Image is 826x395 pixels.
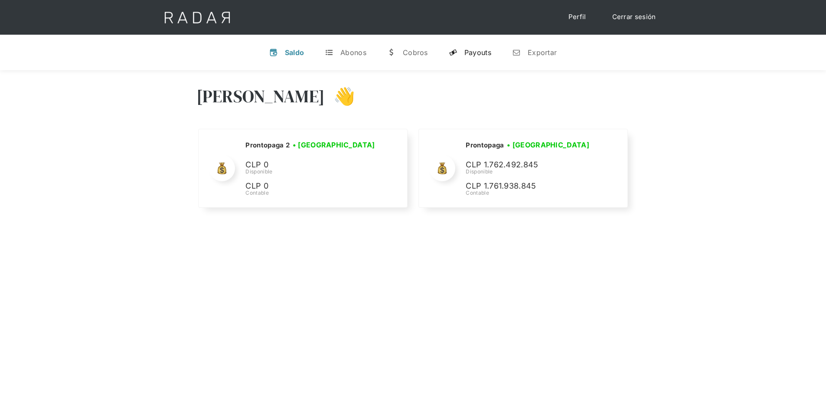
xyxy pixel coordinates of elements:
[512,48,521,57] div: n
[466,180,596,193] p: CLP 1.761.938.845
[560,9,595,26] a: Perfil
[387,48,396,57] div: w
[245,189,378,197] div: Contable
[466,141,504,150] h2: Prontopaga
[340,48,366,57] div: Abonos
[245,168,378,176] div: Disponible
[269,48,278,57] div: v
[507,140,589,150] h3: • [GEOGRAPHIC_DATA]
[245,159,375,171] p: CLP 0
[325,85,355,107] h3: 👋
[245,180,375,193] p: CLP 0
[196,85,325,107] h3: [PERSON_NAME]
[604,9,665,26] a: Cerrar sesión
[466,159,596,171] p: CLP 1.762.492.845
[403,48,428,57] div: Cobros
[245,141,290,150] h2: Prontopaga 2
[466,189,596,197] div: Contable
[466,168,596,176] div: Disponible
[528,48,557,57] div: Exportar
[464,48,491,57] div: Payouts
[449,48,457,57] div: y
[325,48,333,57] div: t
[293,140,375,150] h3: • [GEOGRAPHIC_DATA]
[285,48,304,57] div: Saldo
